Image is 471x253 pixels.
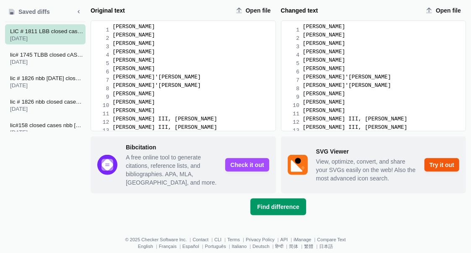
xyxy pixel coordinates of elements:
[91,136,276,193] a: Bibcitation iconBibcitation A free online tool to generate citations, reference lists, and biblio...
[286,68,299,76] div: 6
[112,73,275,81] div: [PERSON_NAME]'[PERSON_NAME]
[97,155,117,175] img: Bibcitation icon
[294,237,311,242] a: iManage
[112,81,275,90] div: [PERSON_NAME]'[PERSON_NAME]
[96,76,109,85] div: 7
[96,68,109,76] div: 6
[112,56,275,65] div: [PERSON_NAME]
[159,244,177,249] a: Français
[303,73,466,81] div: [PERSON_NAME]'[PERSON_NAME]
[91,6,229,15] label: Original text
[227,237,240,242] a: Terms
[303,98,466,107] div: [PERSON_NAME]
[205,244,226,249] a: Português
[182,244,199,249] a: Español
[255,203,301,211] span: Find difference
[96,34,109,43] div: 2
[112,98,275,107] div: [PERSON_NAME]
[225,158,269,172] span: Check it out
[96,118,109,127] div: 12
[112,23,275,31] div: [PERSON_NAME]
[10,60,84,64] span: [DATE]
[96,51,109,60] div: 4
[303,23,466,31] div: [PERSON_NAME]
[214,237,221,242] a: CLI
[138,244,153,249] a: English
[10,99,84,105] span: lic # 1826 nbb closed cases [DATE] w/case numberas
[246,237,274,242] a: Privacy Policy
[286,93,299,102] div: 9
[112,65,275,73] div: [PERSON_NAME]
[112,107,275,115] div: [PERSON_NAME]
[10,36,84,41] span: [DATE]
[96,110,109,118] div: 11
[434,6,463,15] span: Open file
[10,28,84,34] span: LIC # 1811 LBB closed cases [DATE]
[303,107,466,115] div: [PERSON_NAME]
[252,244,269,249] a: Deutsch
[303,48,466,56] div: [PERSON_NAME]
[112,31,275,39] div: [PERSON_NAME]
[10,130,84,135] span: [DATE]
[286,127,299,135] div: 13
[286,102,299,110] div: 10
[5,118,86,138] button: lic#158 closed cases nbb [DATE] w/case numbers[DATE]
[17,8,52,16] span: Saved diffs
[286,43,299,51] div: 3
[96,60,109,68] div: 5
[422,4,466,17] label: Changed text upload
[10,122,84,128] span: lic#158 closed cases nbb [DATE] w/case numbers
[424,158,459,172] span: Try it out
[304,244,313,249] a: 繁體
[10,52,84,58] span: lic# 1745 TLBB closed cASES [DATE]
[5,71,86,91] button: lic # 1826 nbb [DATE] closed cases[DATE]
[286,51,299,60] div: 4
[281,6,419,15] label: Changed text
[317,237,346,242] a: Compare Text
[275,244,283,249] a: हिन्दी
[112,90,275,98] div: [PERSON_NAME]
[96,43,109,51] div: 3
[303,56,466,65] div: [PERSON_NAME]
[10,107,84,111] span: [DATE]
[126,143,219,151] span: Bibcitation
[5,95,86,115] button: lic # 1826 nbb closed cases [DATE] w/case numberas[DATE]
[286,34,299,43] div: 2
[303,123,466,132] div: [PERSON_NAME] III, [PERSON_NAME]
[286,26,299,34] div: 1
[281,136,466,193] a: SVG Viewer iconSVG Viewer View, optimize, convert, and share your SVGs easily on the web! Also th...
[316,157,418,183] span: View, optimize, convert, and share your SVGs easily on the web! Also the most advanced icon search.
[125,237,193,242] li: © 2025 Checker Software Inc.
[96,93,109,102] div: 9
[232,244,247,249] a: Italiano
[316,147,418,156] span: SVG Viewer
[126,153,219,187] span: A free online tool to generate citations, reference lists, and bibliographies. APA, MLA, [GEOGRAP...
[232,4,276,17] label: Original text upload
[96,102,109,110] div: 10
[303,81,466,90] div: [PERSON_NAME]'[PERSON_NAME]
[96,85,109,93] div: 8
[72,5,86,18] button: Minimize sidebar
[10,75,84,81] span: lic # 1826 nbb [DATE] closed cases
[96,26,109,34] div: 1
[96,127,109,135] div: 13
[112,39,275,48] div: [PERSON_NAME]
[193,237,208,242] a: Contact
[286,85,299,93] div: 8
[319,244,333,249] a: 日本語
[286,76,299,85] div: 7
[286,110,299,118] div: 11
[112,123,275,132] div: [PERSON_NAME] III, [PERSON_NAME]
[244,6,273,15] span: Open file
[303,31,466,39] div: [PERSON_NAME]
[112,115,275,123] div: [PERSON_NAME] III, [PERSON_NAME]
[303,65,466,73] div: [PERSON_NAME]
[10,83,84,88] span: [DATE]
[250,198,306,215] button: Find difference
[303,39,466,48] div: [PERSON_NAME]
[303,90,466,98] div: [PERSON_NAME]
[286,60,299,68] div: 5
[286,118,299,127] div: 12
[288,155,308,175] img: SVG Viewer icon
[112,48,275,56] div: [PERSON_NAME]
